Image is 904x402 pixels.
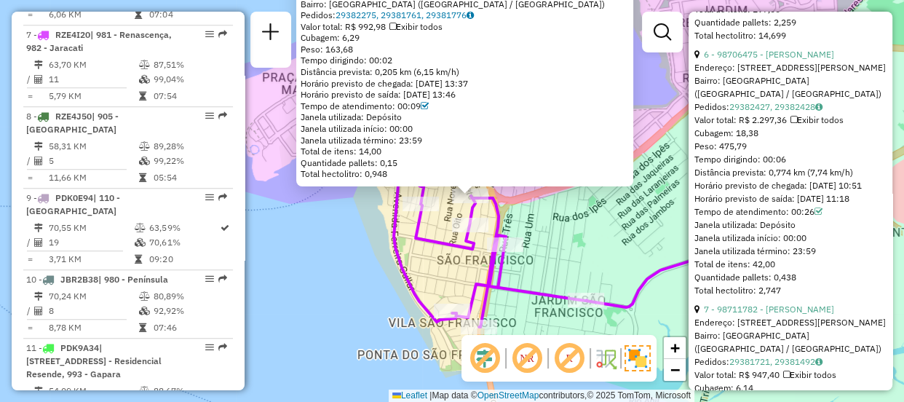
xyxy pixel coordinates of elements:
span: Exibir todos [389,21,443,32]
i: Observações [815,358,822,366]
i: Distância Total [34,142,43,151]
a: Com service time [421,100,429,111]
div: Map data © contributors,© 2025 TomTom, Microsoft [389,390,694,402]
i: Total de Atividades [34,75,43,84]
a: Nova sessão e pesquisa [256,17,285,50]
div: Total hectolitro: 2,747 [694,284,887,297]
a: 29382427, 29382428 [729,101,822,112]
span: Peso: 475,79 [694,141,747,151]
i: Distância Total [34,224,43,232]
i: Tempo total em rota [139,323,146,332]
div: Pedidos: [694,355,887,368]
span: 7 - [26,29,172,53]
div: Quantidade pallets: 0,15 [301,157,629,169]
span: Exibir deslocamento [467,341,502,376]
a: 29381721, 29381492 [729,356,822,367]
span: 9 - [26,192,120,216]
td: 63,70 KM [48,58,138,72]
td: 70,24 KM [48,289,138,304]
div: Horário previsto de chegada: [DATE] 13:37 [301,78,629,90]
a: Leaflet [392,390,427,401]
div: Horário previsto de saída: [DATE] 11:18 [694,192,887,205]
i: Total de Atividades [34,307,43,315]
span: Peso: 163,68 [301,44,353,55]
td: 92,92% [153,304,226,318]
a: OpenStreetMap [477,390,539,401]
span: JBR2B38 [60,274,98,285]
i: % de utilização do peso [139,142,150,151]
a: Zoom in [664,337,686,359]
div: Total hectolitro: 0,948 [301,168,629,180]
td: = [26,252,33,267]
span: + [670,339,680,357]
i: Tempo total em rota [139,173,146,182]
i: Tempo total em rota [135,255,142,264]
div: Janela utilizada início: 00:00 [301,123,629,135]
div: Total hectolitro: 14,699 [694,29,887,42]
i: % de utilização da cubagem [139,157,150,165]
em: Rota exportada [218,30,227,39]
i: % de utilização do peso [139,387,150,395]
td: 5,79 KM [48,89,138,103]
span: Cubagem: 18,38 [694,127,758,138]
td: 89,28% [153,139,226,154]
div: Endereço: [STREET_ADDRESS][PERSON_NAME] [694,61,887,74]
i: % de utilização da cubagem [139,307,150,315]
td: 11 [48,72,138,87]
div: Horário previsto de chegada: [DATE] 10:51 [694,179,887,192]
td: 19 [48,235,134,250]
span: | 905 - [GEOGRAPHIC_DATA] [26,111,119,135]
div: Tempo dirigindo: 00:06 [694,153,887,166]
span: 8 - [26,111,119,135]
em: Rota exportada [218,343,227,352]
td: 99,04% [153,72,226,87]
div: Quantidade pallets: 0,438 [694,271,887,284]
i: % de utilização da cubagem [135,238,146,247]
td: / [26,235,33,250]
td: 88,67% [153,384,226,398]
td: 58,31 KM [48,139,138,154]
div: Total de itens: 14,00 [301,146,629,157]
em: Opções [205,30,214,39]
span: Exibir NR [510,341,544,376]
span: | [429,390,432,401]
td: 09:20 [148,252,219,267]
em: Opções [205,111,214,120]
td: 70,55 KM [48,221,134,235]
i: Observações [467,11,474,20]
div: Bairro: [GEOGRAPHIC_DATA] ([GEOGRAPHIC_DATA] / [GEOGRAPHIC_DATA]) [694,74,887,100]
td: 07:54 [153,89,226,103]
div: Pedidos: [301,9,629,21]
td: = [26,89,33,103]
i: Total de Atividades [34,157,43,165]
em: Opções [205,275,214,283]
span: | 110 - [GEOGRAPHIC_DATA] [26,192,120,216]
td: 8 [48,304,138,318]
div: Total de itens: 42,00 [694,258,887,271]
span: RZE4I20 [55,29,90,40]
a: Exibir filtros [648,17,677,47]
td: 11,66 KM [48,170,138,185]
td: 07:46 [153,320,226,335]
img: Fluxo de ruas [594,347,617,370]
div: Tempo dirigindo: 00:02 [301,55,629,66]
td: / [26,304,33,318]
span: Exibir rótulo [552,341,587,376]
div: Bairro: [GEOGRAPHIC_DATA] ([GEOGRAPHIC_DATA] / [GEOGRAPHIC_DATA]) [694,329,887,355]
em: Rota exportada [218,111,227,120]
a: 29382275, 29381761, 29381776 [336,9,474,20]
span: − [670,360,680,379]
div: Horário previsto de saída: [DATE] 13:46 [301,89,629,100]
a: Zoom out [664,359,686,381]
a: 7 - 98711782 - [PERSON_NAME] [704,304,834,315]
span: | 980 - Península [98,274,168,285]
div: Pedidos: [694,100,887,114]
div: Valor total: R$ 947,40 [694,368,887,382]
span: 10 - [26,274,168,285]
i: Distância Total [34,387,43,395]
img: Exibir/Ocultar setores [625,345,651,371]
td: 87,51% [153,58,226,72]
em: Rota exportada [218,275,227,283]
i: Distância Total [34,292,43,301]
i: Tempo total em rota [135,10,142,19]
